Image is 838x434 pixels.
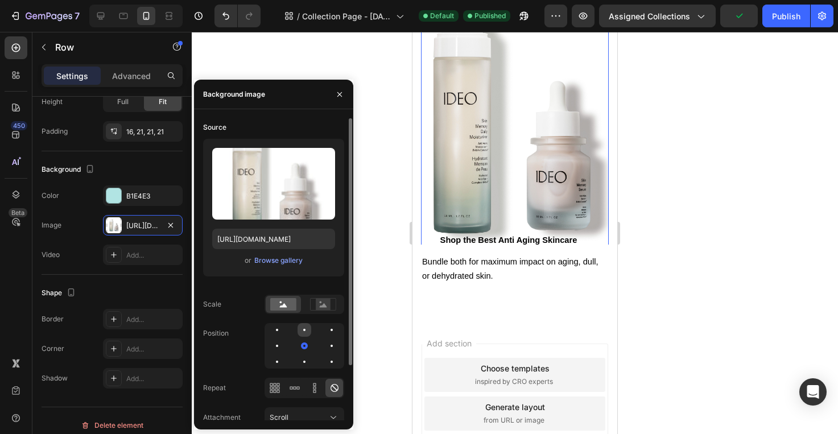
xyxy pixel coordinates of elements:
div: 450 [11,121,27,130]
div: Add... [126,344,180,354]
div: Position [203,328,229,338]
div: Delete element [81,419,143,432]
div: Padding [42,126,68,137]
span: Collection Page - [DATE] [302,10,391,22]
span: Assigned Collections [609,10,690,22]
div: Open Intercom Messenger [799,378,827,406]
div: Add... [126,374,180,384]
span: / [297,10,300,22]
span: Full [117,97,129,107]
div: Undo/Redo [214,5,261,27]
button: 7 [5,5,85,27]
span: Scroll [270,413,288,421]
p: Advanced [112,70,151,82]
div: Border [42,314,64,324]
div: Shape [42,286,78,301]
div: Corner [42,344,64,354]
div: Repeat [203,383,226,393]
p: Row [55,40,152,54]
div: [URL][DOMAIN_NAME] [126,221,159,231]
p: Settings [56,70,88,82]
div: B1E4E3 [126,191,180,201]
div: Browse gallery [254,255,303,266]
div: Publish [772,10,800,22]
span: Fit [159,97,167,107]
div: Image [42,220,61,230]
div: Background image [203,89,265,100]
div: Add... [126,315,180,325]
input: https://example.com/image.jpg [212,229,335,249]
div: Video [42,250,60,260]
p: 7 [75,9,80,23]
div: Height [42,97,63,107]
div: Scale [203,299,221,309]
div: Beta [9,208,27,217]
button: Scroll [265,407,344,428]
iframe: Design area [412,32,617,434]
div: Background [42,162,97,177]
span: Published [474,11,506,21]
img: preview-image [212,148,335,220]
div: Color [42,191,59,201]
span: or [245,254,251,267]
span: Default [430,11,454,21]
div: Shadow [42,373,68,383]
button: Assigned Collections [599,5,716,27]
button: Publish [762,5,810,27]
div: 16, 21, 21, 21 [126,127,180,137]
button: Browse gallery [254,255,303,266]
div: Attachment [203,412,241,423]
div: Source [203,122,226,133]
div: Add... [126,250,180,261]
